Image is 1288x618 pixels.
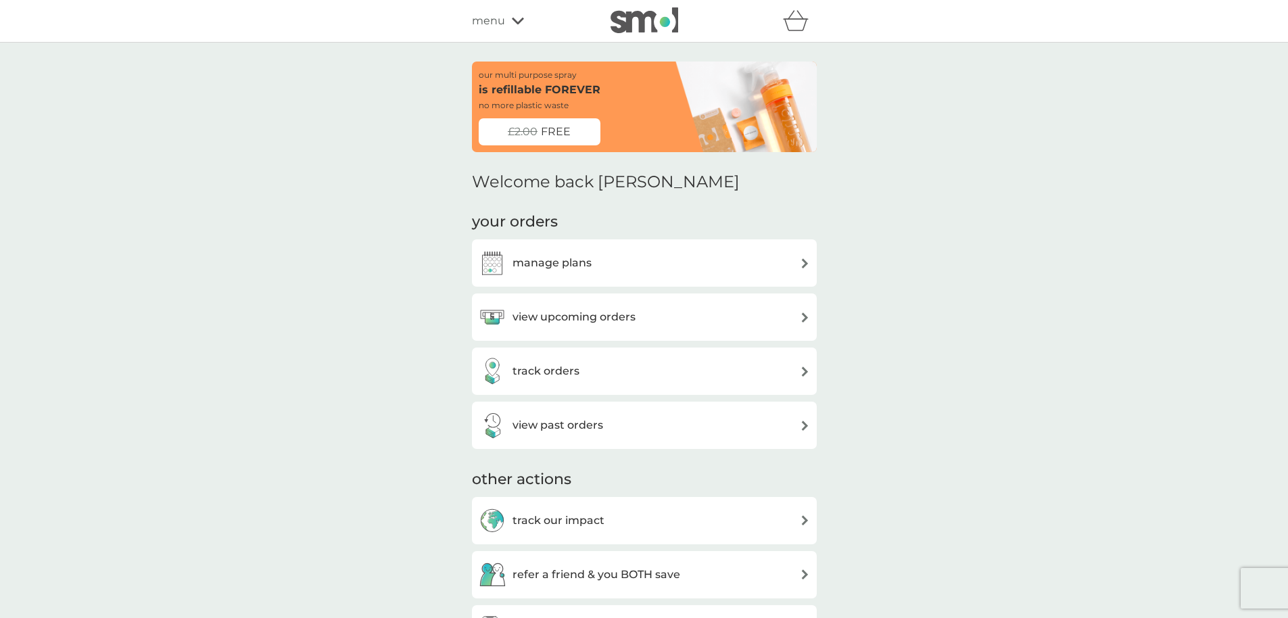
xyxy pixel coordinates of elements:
[783,7,817,34] div: basket
[479,68,577,81] p: our multi purpose spray
[800,258,810,268] img: arrow right
[472,12,505,30] span: menu
[512,254,592,272] h3: manage plans
[800,421,810,431] img: arrow right
[512,362,579,380] h3: track orders
[541,123,571,141] span: FREE
[472,212,558,233] h3: your orders
[512,512,604,529] h3: track our impact
[472,172,740,192] h2: Welcome back [PERSON_NAME]
[800,366,810,377] img: arrow right
[800,569,810,579] img: arrow right
[512,417,603,434] h3: view past orders
[800,312,810,323] img: arrow right
[611,7,678,33] img: smol
[512,308,636,326] h3: view upcoming orders
[512,566,680,584] h3: refer a friend & you BOTH save
[508,123,538,141] span: £2.00
[800,515,810,525] img: arrow right
[479,99,569,112] p: no more plastic waste
[472,469,571,490] h3: other actions
[479,81,600,99] p: is refillable FOREVER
